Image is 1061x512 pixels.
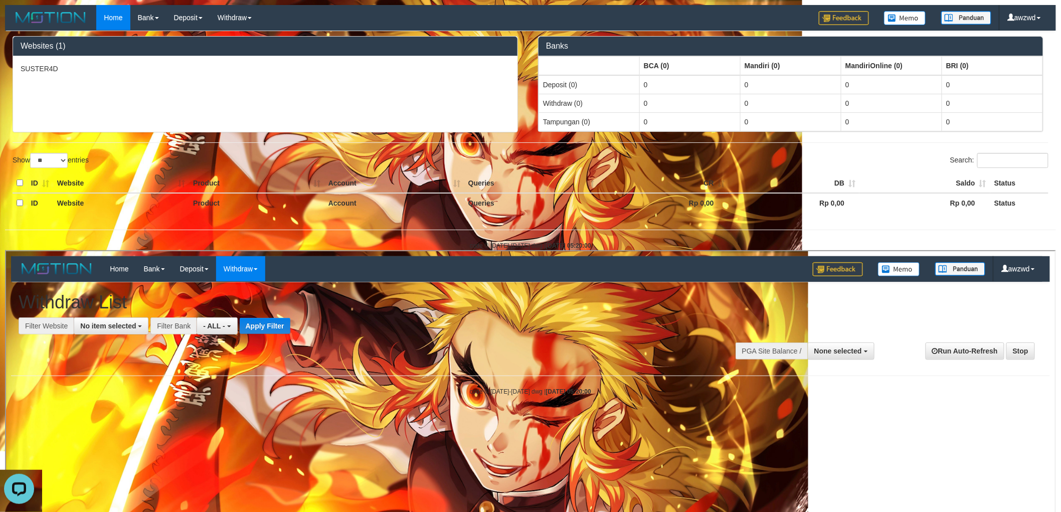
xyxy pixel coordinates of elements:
td: 0 [640,94,741,112]
th: Product [189,193,324,213]
a: awzwd [1000,5,1048,30]
td: 0 [942,112,1043,131]
td: 0 [640,112,741,131]
img: Button%20Memo.svg [872,11,914,25]
a: Withdraw [210,5,259,30]
td: 0 [841,75,942,94]
th: Saldo [859,174,990,193]
button: None selected [802,91,868,108]
th: Queries [464,193,598,213]
td: Withdraw (0) [539,94,640,112]
button: Open LiveChat chat widget [4,4,34,34]
strong: [DATE] 05:20:00 [540,137,585,144]
th: Account [324,174,464,193]
a: Stop [1000,91,1029,108]
th: CR [598,174,729,193]
span: No item selected [74,71,130,79]
img: Button%20Memo.svg [884,11,926,25]
th: Queries [464,174,598,193]
th: Rp 0,00 [729,193,860,213]
small: code © [DATE]-[DATE] dwg | [464,137,585,144]
a: Home [96,5,130,30]
a: Deposit [166,5,210,30]
td: 0 [741,112,841,131]
a: awzwd [988,5,1036,30]
td: 0 [741,75,841,94]
td: Tampungan (0) [539,112,640,131]
a: Run Auto-Refresh [920,91,998,108]
td: 0 [841,112,942,131]
small: code © [DATE]-[DATE] dwg | [470,242,591,249]
td: Deposit (0) [539,75,640,94]
th: Group: activate to sort column ascending [741,56,841,75]
th: ID [27,174,53,193]
th: Group: activate to sort column ascending [640,56,741,75]
input: Search: [977,153,1048,168]
div: PGA Site Balance / [730,91,802,108]
h1: Withdraw List [13,41,687,61]
th: Website [53,193,189,213]
img: MOTION_logo.png [13,10,89,25]
div: Filter Website [13,66,68,83]
span: None selected [808,96,856,104]
label: Show entries [13,153,89,168]
td: 0 [942,75,1043,94]
th: Group: activate to sort column ascending [841,56,942,75]
h3: Websites (1) [21,42,510,51]
td: 0 [942,94,1043,112]
span: - ALL - [197,71,219,79]
button: Apply Filter [234,67,284,83]
th: Status [990,174,1048,193]
select: Showentries [30,153,68,168]
div: Filter Bank [144,66,191,83]
td: 0 [640,75,741,94]
th: Rp 0,00 [859,193,990,213]
th: Product [189,174,324,193]
th: Rp 0,00 [598,193,729,213]
th: DB [729,174,860,193]
th: ID [27,193,53,213]
th: Status [990,193,1048,213]
img: panduan.png [941,11,991,25]
label: Search: [950,153,1048,168]
a: Bank [130,5,166,30]
img: panduan.png [929,11,979,25]
img: Feedback.jpg [807,11,857,25]
td: 0 [841,94,942,112]
button: - ALL - [191,66,231,83]
th: Group: activate to sort column ascending [942,56,1043,75]
th: Group: activate to sort column ascending [539,56,640,75]
h3: Banks [546,42,1035,51]
th: Account [324,193,464,213]
img: Feedback.jpg [819,11,869,25]
p: SUSTER4D [21,64,510,74]
button: No item selected [68,66,142,83]
td: 0 [741,94,841,112]
th: Website [53,174,189,193]
strong: [DATE] 05:20:00 [546,242,591,249]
